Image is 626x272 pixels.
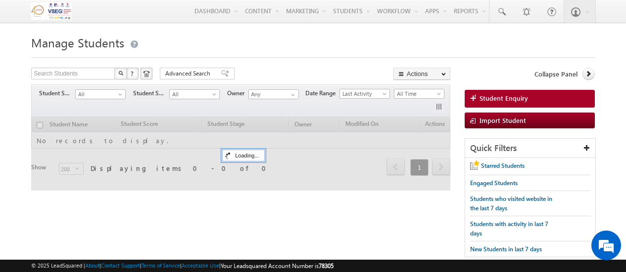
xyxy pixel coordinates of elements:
a: Student Enquiry [465,90,595,108]
a: All [169,89,220,99]
span: © 2025 LeadSquared | | | | | [31,261,334,271]
span: Advanced Search [165,69,213,78]
span: All Time [394,89,441,98]
div: Loading... [222,150,264,161]
span: 78305 [319,262,334,270]
span: Import Student [480,116,526,124]
span: Owner [227,89,248,98]
span: All [170,90,217,99]
span: ? [131,69,135,78]
button: Actions [393,68,450,80]
span: Engaged Students [470,179,518,187]
a: About [85,262,99,269]
span: Last Activity [340,89,387,98]
span: Students who visited website in the last 7 days [470,195,552,212]
span: Student Source [133,89,169,98]
a: Acceptable Use [182,262,219,269]
img: Search [118,71,123,76]
a: Show All Items [286,90,298,100]
img: Custom Logo [31,2,72,20]
span: Students with activity in last 7 days [470,220,548,237]
span: Collapse Panel [534,70,578,78]
div: Quick Filters [465,139,595,158]
span: Student Stage [39,89,75,98]
span: Manage Students [31,35,124,50]
span: New Students in last 7 days [470,245,542,253]
a: Contact Support [101,262,140,269]
a: Last Activity [339,89,390,99]
span: Your Leadsquared Account Number is [221,262,334,270]
span: All [76,90,123,99]
span: Starred Students [481,162,525,169]
a: All [75,89,126,99]
a: Terms of Service [142,262,180,269]
input: Type to Search [248,89,299,99]
a: All Time [394,89,444,99]
button: ? [127,68,139,79]
span: Student Enquiry [480,94,528,103]
span: Date Range [305,89,339,98]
